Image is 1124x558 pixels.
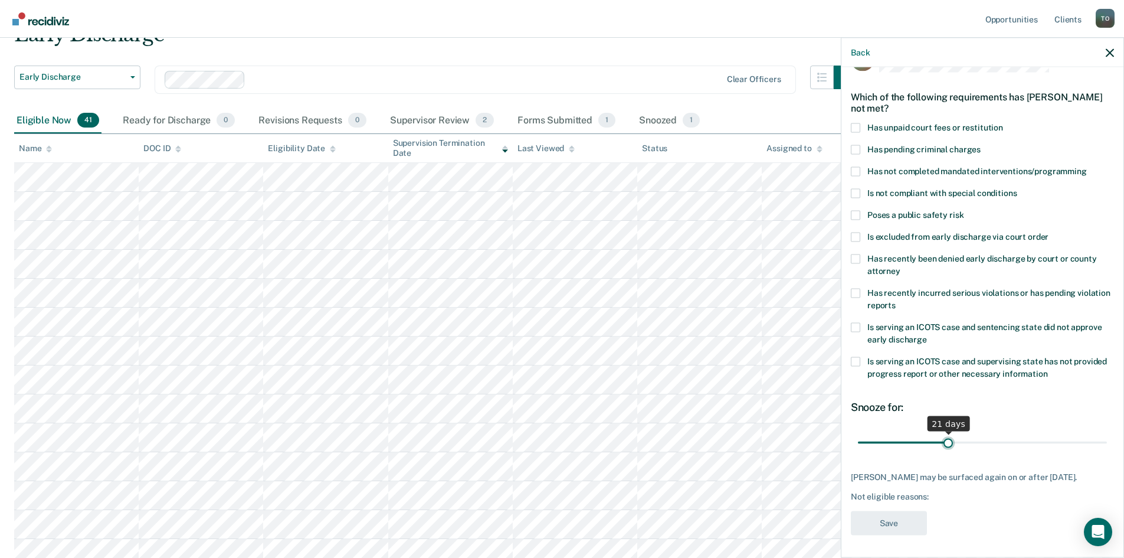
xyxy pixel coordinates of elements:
div: Eligibility Date [268,143,336,154]
span: Early Discharge [19,72,126,82]
div: Revisions Requests [256,108,368,134]
div: Eligible Now [14,108,101,134]
span: 1 [683,113,700,128]
div: Supervisor Review [388,108,497,134]
div: Early Discharge [14,22,857,56]
span: 1 [598,113,615,128]
div: Which of the following requirements has [PERSON_NAME] not met? [851,81,1114,123]
div: Assigned to [766,143,822,154]
span: 0 [348,113,366,128]
div: Name [19,143,52,154]
div: Supervision Termination Date [393,138,508,158]
img: Recidiviz [12,12,69,25]
span: 0 [217,113,235,128]
button: Profile dropdown button [1096,9,1115,28]
span: Has not completed mandated interventions/programming [867,166,1087,175]
button: Back [851,47,870,57]
div: DOC ID [143,143,181,154]
span: Has pending criminal charges [867,144,981,154]
span: Is not compliant with special conditions [867,188,1017,197]
div: Open Intercom Messenger [1084,518,1112,546]
div: [PERSON_NAME] may be surfaced again on or after [DATE]. [851,472,1114,482]
span: 41 [77,113,99,128]
span: Is serving an ICOTS case and supervising state has not provided progress report or other necessar... [867,356,1107,378]
div: Not eligible reasons: [851,492,1114,502]
button: Save [851,511,927,535]
span: Has recently been denied early discharge by court or county attorney [867,253,1097,275]
div: Snoozed [637,108,702,134]
div: T O [1096,9,1115,28]
div: Last Viewed [517,143,575,154]
span: Has unpaid court fees or restitution [867,122,1003,132]
span: Has recently incurred serious violations or has pending violation reports [867,288,1110,309]
span: 2 [476,113,494,128]
div: Snooze for: [851,400,1114,413]
span: Is serving an ICOTS case and sentencing state did not approve early discharge [867,322,1102,344]
div: Clear officers [727,74,781,84]
span: Is excluded from early discharge via court order [867,231,1048,241]
div: Ready for Discharge [120,108,237,134]
div: 21 days [927,416,970,431]
div: Forms Submitted [515,108,618,134]
div: Status [642,143,667,154]
span: Poses a public safety risk [867,210,964,219]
